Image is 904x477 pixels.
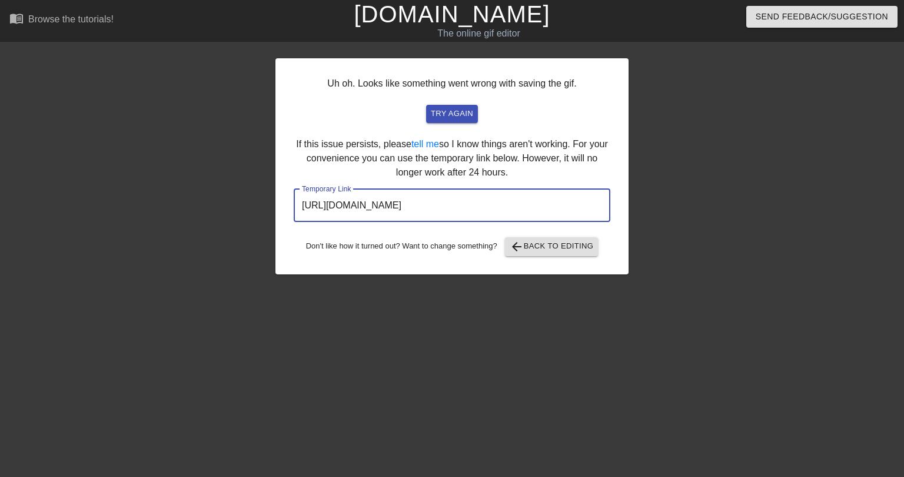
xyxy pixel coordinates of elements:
[9,11,24,25] span: menu_book
[294,237,610,256] div: Don't like how it turned out? Want to change something?
[307,26,650,41] div: The online gif editor
[431,107,473,121] span: try again
[354,1,550,27] a: [DOMAIN_NAME]
[746,6,898,28] button: Send Feedback/Suggestion
[426,105,478,123] button: try again
[510,240,594,254] span: Back to Editing
[411,139,439,149] a: tell me
[9,11,114,29] a: Browse the tutorials!
[510,240,524,254] span: arrow_back
[505,237,599,256] button: Back to Editing
[275,58,629,274] div: Uh oh. Looks like something went wrong with saving the gif. If this issue persists, please so I k...
[756,9,888,24] span: Send Feedback/Suggestion
[28,14,114,24] div: Browse the tutorials!
[294,189,610,222] input: bare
